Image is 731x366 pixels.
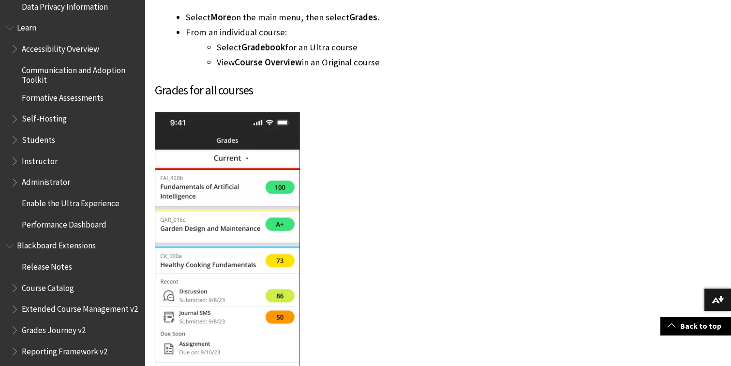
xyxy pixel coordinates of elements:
[235,57,302,68] span: Course Overview
[217,41,578,54] li: Select for an Ultra course
[22,216,106,229] span: Performance Dashboard
[22,174,70,187] span: Administrator
[210,12,231,23] span: More
[217,56,578,69] li: View in an Original course
[186,26,578,69] li: From an individual course:
[22,132,55,145] span: Students
[22,153,58,166] span: Instructor
[22,90,104,103] span: Formative Assessments
[22,322,86,335] span: Grades Journey v2
[241,42,285,53] span: Gradebook
[186,11,578,24] li: Select on the main menu, then select .
[6,20,139,233] nav: Book outline for Blackboard Learn Help
[660,317,731,335] a: Back to top
[22,41,99,54] span: Accessibility Overview
[22,195,119,208] span: Enable the Ultra Experience
[17,20,36,33] span: Learn
[22,280,74,293] span: Course Catalog
[155,81,578,100] h3: Grades for all courses
[349,12,377,23] span: Grades
[22,343,107,356] span: Reporting Framework v2
[22,259,72,272] span: Release Notes
[22,301,138,314] span: Extended Course Management v2
[22,62,138,85] span: Communication and Adoption Toolkit
[22,111,67,124] span: Self-Hosting
[17,238,96,251] span: Blackboard Extensions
